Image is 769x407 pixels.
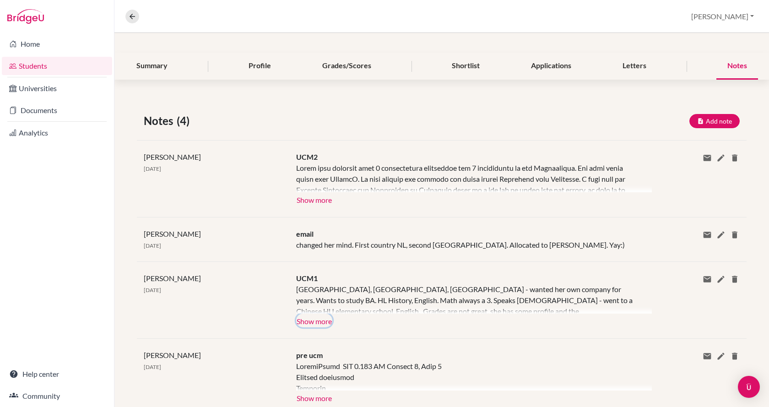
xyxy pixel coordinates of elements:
[296,229,314,238] span: email
[2,35,112,53] a: Home
[2,79,112,98] a: Universities
[716,53,758,80] div: Notes
[144,364,161,370] span: [DATE]
[687,8,758,25] button: [PERSON_NAME]
[738,376,760,398] div: Open Intercom Messenger
[311,53,382,80] div: Grades/Scores
[144,113,177,129] span: Notes
[144,242,161,249] span: [DATE]
[144,274,201,282] span: [PERSON_NAME]
[296,192,332,206] button: Show more
[125,53,179,80] div: Summary
[177,113,193,129] span: (4)
[441,53,491,80] div: Shortlist
[296,361,638,391] div: LoremiPsumd SIT 0.183 AM Consect 8, Adip 5 Elitsed doeiusmod Temporin Utlabo Etdoloremag, Aliqu, ...
[296,391,332,404] button: Show more
[612,53,657,80] div: Letters
[2,101,112,119] a: Documents
[238,53,282,80] div: Profile
[689,114,740,128] button: Add note
[289,228,645,250] div: changed her mind. First country NL, second [GEOGRAPHIC_DATA]. Allocated to [PERSON_NAME]. Yay:)
[296,314,332,327] button: Show more
[144,165,161,172] span: [DATE]
[296,163,638,192] div: Lorem ipsu dolorsit amet 0 consectetura elitseddoe tem 7 incididuntu la etd Magnaaliqua. Eni admi...
[2,124,112,142] a: Analytics
[144,351,201,359] span: [PERSON_NAME]
[296,284,638,314] div: [GEOGRAPHIC_DATA], [GEOGRAPHIC_DATA], [GEOGRAPHIC_DATA] - wanted her own company for years. Wants...
[2,365,112,383] a: Help center
[7,9,44,24] img: Bridge-U
[296,351,323,359] span: pre ucm
[2,57,112,75] a: Students
[2,387,112,405] a: Community
[296,274,318,282] span: UCM1
[296,152,318,161] span: UCM2
[144,287,161,293] span: [DATE]
[144,152,201,161] span: [PERSON_NAME]
[144,229,201,238] span: [PERSON_NAME]
[520,53,582,80] div: Applications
